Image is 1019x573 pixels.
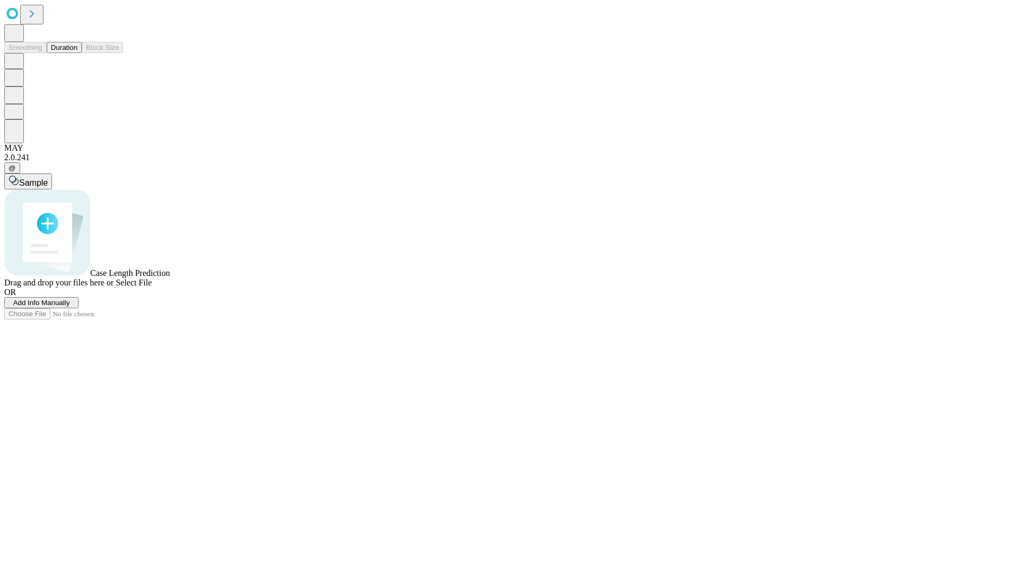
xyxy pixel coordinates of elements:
[19,178,48,187] span: Sample
[4,278,114,287] span: Drag and drop your files here or
[4,42,47,53] button: Smoothing
[4,153,1015,162] div: 2.0.241
[8,164,16,172] span: @
[47,42,82,53] button: Duration
[4,143,1015,153] div: MAY
[82,42,123,53] button: Block Size
[13,299,70,307] span: Add Info Manually
[90,268,170,277] span: Case Length Prediction
[4,288,16,297] span: OR
[4,173,52,189] button: Sample
[4,162,20,173] button: @
[116,278,152,287] span: Select File
[4,297,79,308] button: Add Info Manually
